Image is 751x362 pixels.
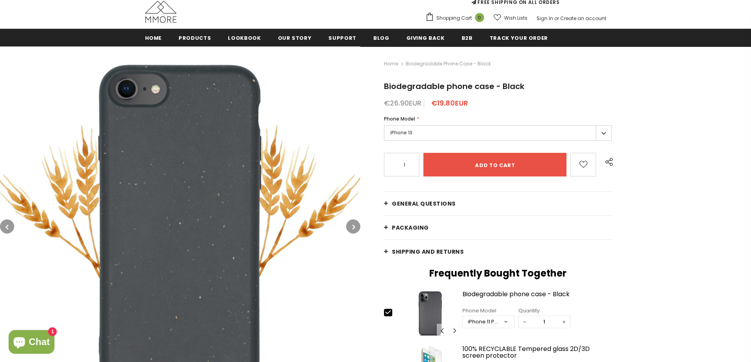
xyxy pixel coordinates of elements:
span: Lookbook [228,34,261,42]
span: Products [179,34,211,42]
h2: Frequently Bought Together [384,267,612,279]
div: Quantity [518,307,570,315]
span: B2B [462,34,473,42]
a: Blog [373,29,389,46]
a: Giving back [406,29,445,46]
input: Add to cart [423,153,567,176]
span: €19.80EUR [431,98,468,108]
a: Home [145,29,162,46]
inbox-online-store-chat: Shopify online store chat [6,330,57,356]
a: Create an account [560,15,606,22]
a: 100% RECYCLABLE Tempered glass 2D/3D screen protector [462,345,612,359]
a: Lookbook [228,29,261,46]
span: Biodegradable phone case - Black [384,81,524,92]
a: support [328,29,356,46]
img: MMORE Cases [145,1,177,23]
a: Biodegradable phone case - Black [462,291,612,304]
a: General Questions [384,192,612,215]
a: Wish Lists [494,11,527,25]
div: Phone Model [462,307,514,315]
a: Home [384,59,398,69]
span: − [519,316,531,328]
label: iPhone 13 [384,125,612,141]
span: support [328,34,356,42]
span: 0 [475,13,484,22]
img: iPhone 11 Pro Biodegradable Phone Case [400,289,460,338]
span: Shopping Cart [436,14,472,22]
span: Giving back [406,34,445,42]
a: Shopping Cart 0 [425,12,488,24]
span: Shipping and returns [392,248,464,256]
span: Wish Lists [504,14,527,22]
span: + [558,316,570,328]
a: Shipping and returns [384,240,612,264]
span: General Questions [392,200,456,208]
span: Track your order [490,34,548,42]
span: Our Story [278,34,312,42]
a: Our Story [278,29,312,46]
span: Home [145,34,162,42]
a: PACKAGING [384,216,612,239]
span: Phone Model [384,115,415,122]
span: €26.90EUR [384,98,421,108]
span: Biodegradable phone case - Black [406,59,491,69]
span: PACKAGING [392,224,429,232]
a: Sign In [537,15,553,22]
a: Products [179,29,211,46]
a: Track your order [490,29,548,46]
a: B2B [462,29,473,46]
div: iPhone 11 PRO MAX [468,318,498,326]
span: or [554,15,559,22]
span: Blog [373,34,389,42]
